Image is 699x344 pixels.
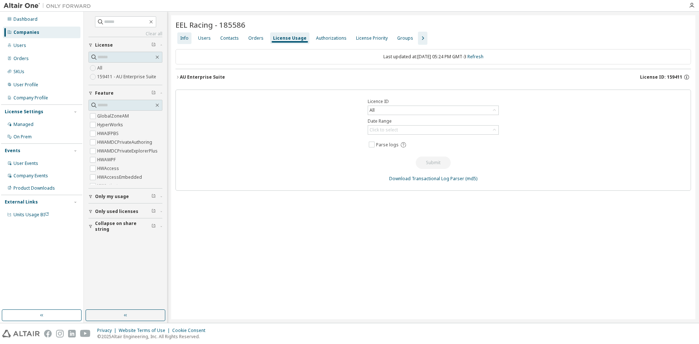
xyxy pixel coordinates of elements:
[13,173,48,179] div: Company Events
[180,35,189,41] div: Info
[356,35,388,41] div: License Priority
[97,155,117,164] label: HWAWPF
[95,42,113,48] span: License
[5,148,20,154] div: Events
[80,330,91,337] img: youtube.svg
[465,175,477,182] a: (md5)
[2,330,40,337] img: altair_logo.svg
[13,16,37,22] div: Dashboard
[389,175,464,182] a: Download Transactional Log Parser
[180,74,225,80] div: AU Enterprise Suite
[368,126,498,134] div: Click to select
[88,189,162,205] button: Only my usage
[95,90,114,96] span: Feature
[68,330,76,337] img: linkedin.svg
[368,99,499,104] label: Licence ID
[13,82,38,88] div: User Profile
[119,328,172,333] div: Website Terms of Use
[97,138,154,147] label: HWAMDCPrivateAuthoring
[88,203,162,220] button: Only used licenses
[13,122,33,127] div: Managed
[88,31,162,37] a: Clear all
[13,69,24,75] div: SKUs
[13,29,39,35] div: Companies
[151,194,156,199] span: Clear filter
[97,328,119,333] div: Privacy
[273,35,307,41] div: License Usage
[97,129,120,138] label: HWAIFPBS
[5,109,43,115] div: License Settings
[5,199,38,205] div: External Links
[316,35,347,41] div: Authorizations
[4,2,95,9] img: Altair One
[13,43,26,48] div: Users
[97,182,122,190] label: HWActivate
[97,112,130,120] label: GlobalZoneAM
[151,90,156,96] span: Clear filter
[151,42,156,48] span: Clear filter
[416,157,451,169] button: Submit
[97,72,158,81] label: 159411 - AU Enterprise Suite
[640,74,682,80] span: License ID: 159411
[97,333,210,340] p: © 2025 Altair Engineering, Inc. All Rights Reserved.
[370,127,398,133] div: Click to select
[95,194,129,199] span: Only my usage
[175,20,245,30] span: EEL Racing - 185586
[172,328,210,333] div: Cookie Consent
[97,120,125,129] label: HyperWorks
[175,49,691,64] div: Last updated at: [DATE] 05:24 PM GMT-3
[220,35,239,41] div: Contacts
[95,209,138,214] span: Only used licenses
[44,330,52,337] img: facebook.svg
[151,224,156,229] span: Clear filter
[88,218,162,234] button: Collapse on share string
[88,85,162,101] button: Feature
[97,147,159,155] label: HWAMDCPrivateExplorerPlus
[151,209,156,214] span: Clear filter
[13,56,29,62] div: Orders
[467,54,483,60] a: Refresh
[97,164,121,173] label: HWAccess
[397,35,413,41] div: Groups
[198,35,211,41] div: Users
[56,330,64,337] img: instagram.svg
[175,69,691,85] button: AU Enterprise SuiteLicense ID: 159411
[376,142,399,148] span: Parse logs
[13,95,48,101] div: Company Profile
[368,106,376,114] div: All
[368,106,498,115] div: All
[13,134,32,140] div: On Prem
[13,211,49,218] span: Units Usage BI
[95,221,151,232] span: Collapse on share string
[97,173,143,182] label: HWAccessEmbedded
[13,185,55,191] div: Product Downloads
[97,64,104,72] label: All
[248,35,264,41] div: Orders
[13,161,38,166] div: User Events
[368,118,499,124] label: Date Range
[88,37,162,53] button: License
